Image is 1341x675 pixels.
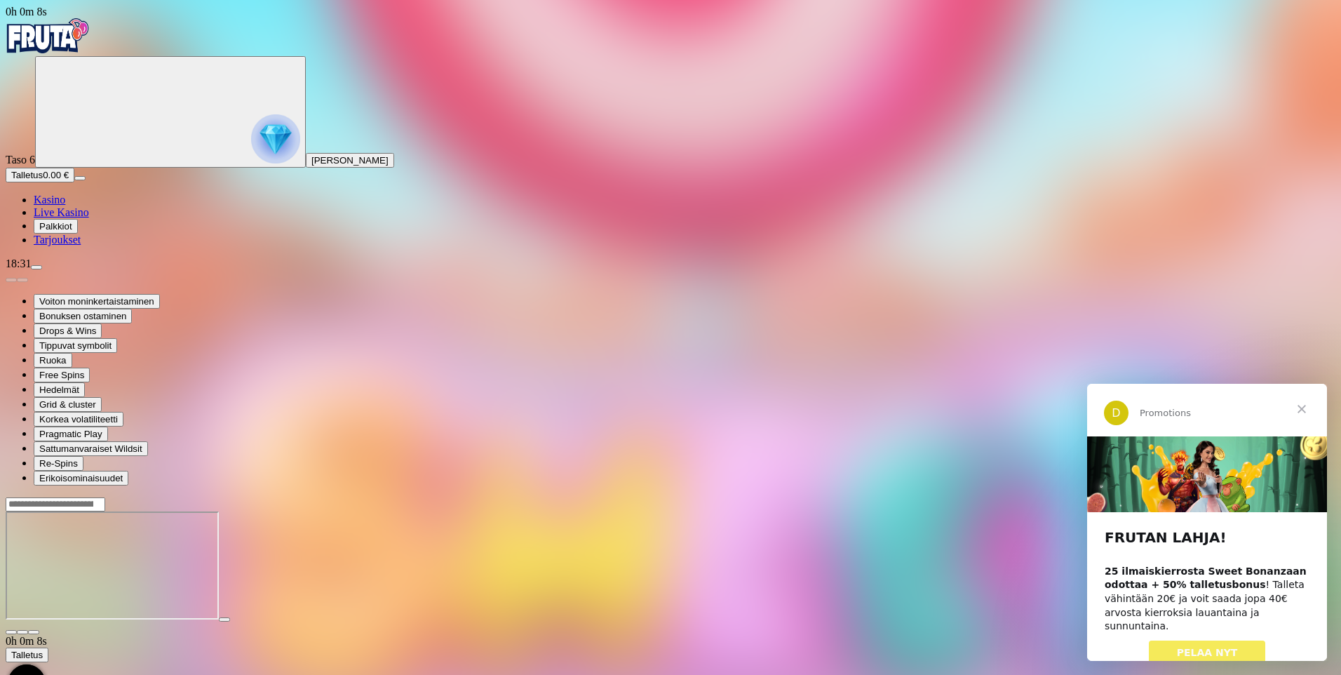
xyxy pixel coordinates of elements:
[39,311,126,321] span: Bonuksen ostaminen
[34,309,132,323] button: Bonuksen ostaminen
[34,234,81,246] a: Tarjoukset
[39,458,78,469] span: Re-Spins
[90,263,151,274] span: PELAA NYT
[6,154,35,166] span: Taso 6
[6,18,90,53] img: Fruta
[34,412,123,427] button: Korkea volatiliteetti
[6,44,90,55] a: Fruta
[39,385,79,395] span: Hedelmät
[34,294,160,309] button: Voiton moninkertaistaminen
[39,399,96,410] span: Grid & cluster
[219,617,230,622] button: play icon
[6,630,17,634] button: close icon
[6,258,31,269] span: 18:31
[39,340,112,351] span: Tippuvat symbolit
[34,471,128,486] button: Erikoisominaisuudet
[34,397,102,412] button: Grid & cluster
[39,326,96,336] span: Drops & Wins
[34,382,85,397] button: Hedelmät
[34,323,102,338] button: Drops & Wins
[311,155,389,166] span: [PERSON_NAME]
[306,153,394,168] button: [PERSON_NAME]
[11,170,43,180] span: Talletus
[74,176,86,180] button: menu
[35,56,306,168] button: reward progress
[39,429,102,439] span: Pragmatic Play
[43,170,69,180] span: 0.00 €
[39,370,84,380] span: Free Spins
[17,630,28,634] button: chevron-down icon
[11,650,43,660] span: Talletus
[39,355,67,366] span: Ruoka
[34,338,117,353] button: Tippuvat symbolit
[6,168,74,182] button: Talletusplus icon0.00 €
[39,221,72,232] span: Palkkiot
[6,512,219,620] iframe: Sweet Bonanza
[34,456,83,471] button: Re-Spins
[34,353,72,368] button: Ruoka
[6,497,105,512] input: Search
[17,278,28,282] button: next slide
[6,194,1335,246] nav: Main menu
[34,219,78,234] button: Palkkiot
[39,473,123,483] span: Erikoisominaisuudet
[62,257,179,282] a: PELAA NYT
[34,194,65,206] a: Kasino
[28,630,39,634] button: fullscreen icon
[39,296,154,307] span: Voiton moninkertaistaminen
[6,278,17,282] button: prev slide
[34,206,89,218] a: Live Kasino
[6,648,48,662] button: Talletus
[1087,384,1327,661] iframe: Intercom live chat viesti
[39,414,118,425] span: Korkea volatiliteetti
[6,18,1335,246] nav: Primary
[251,114,300,163] img: reward progress
[39,443,142,454] span: Sattumanvaraiset Wildsit
[6,635,47,647] span: user session time
[34,368,90,382] button: Free Spins
[34,427,108,441] button: Pragmatic Play
[34,441,148,456] button: Sattumanvaraiset Wildsit
[6,6,47,18] span: user session time
[31,265,42,269] button: menu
